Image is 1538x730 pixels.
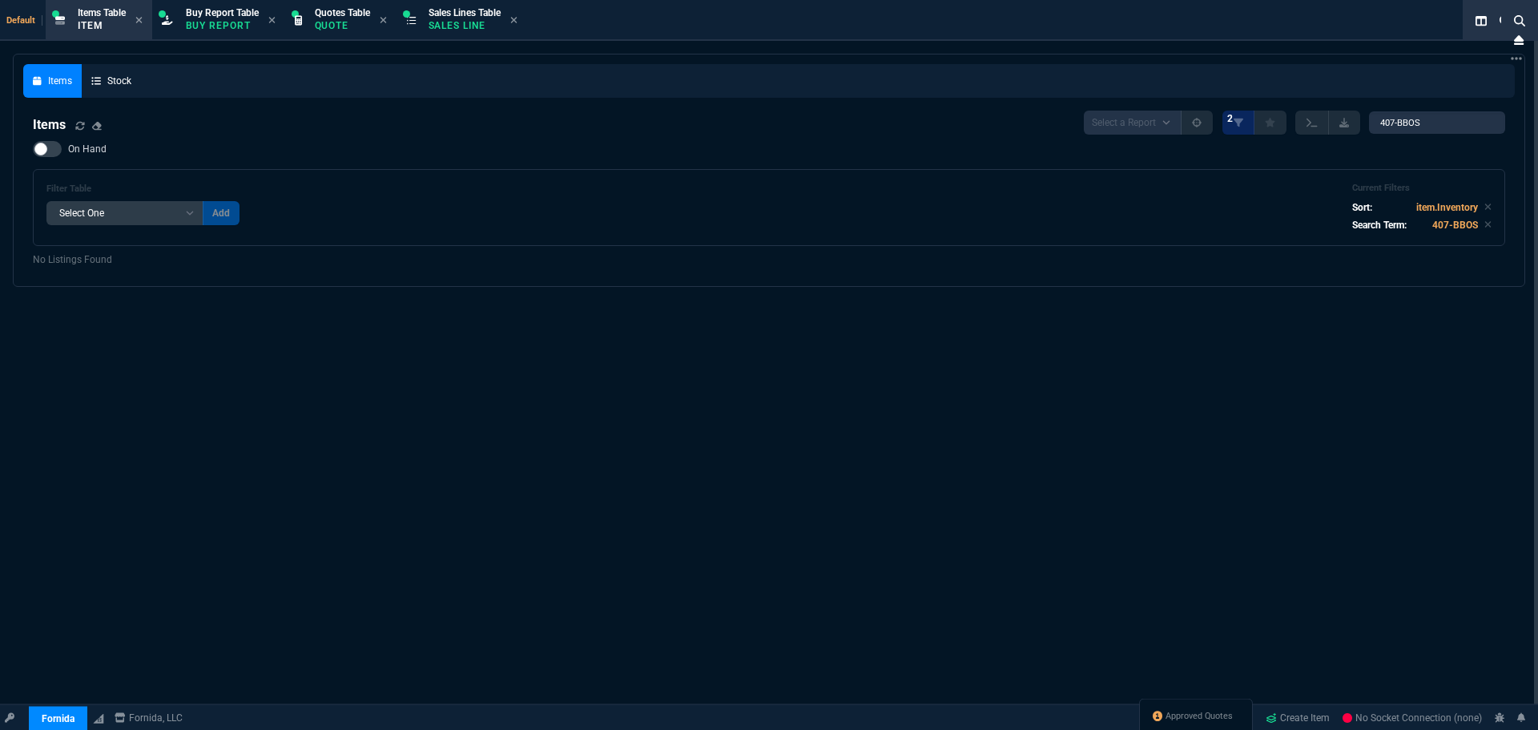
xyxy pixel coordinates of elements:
span: 2 [1227,112,1233,125]
nx-icon: Close Tab [268,14,276,27]
code: item.Inventory [1416,202,1478,213]
p: Search Term: [1352,218,1407,232]
nx-icon: Split Panels [1469,11,1493,30]
span: Approved Quotes [1166,710,1233,723]
p: Item [78,19,126,32]
p: Quote [315,19,370,32]
p: Sales Line [429,19,501,32]
h4: Items [33,115,66,135]
span: Buy Report Table [186,7,259,18]
nx-icon: Search [1508,11,1532,30]
a: Stock [82,64,141,98]
code: 407‑BBOS [1432,220,1478,231]
p: No Listings Found [33,252,1505,267]
a: Create Item [1259,706,1336,730]
p: Buy Report [186,19,259,32]
nx-icon: Search [1493,11,1517,30]
span: Quotes Table [315,7,370,18]
span: Items Table [78,7,126,18]
nx-icon: Open New Tab [1511,51,1522,67]
span: Sales Lines Table [429,7,501,18]
a: Items [23,64,82,98]
span: Default [6,15,42,26]
a: msbcCompanyName [110,711,187,725]
h6: Current Filters [1352,183,1492,194]
span: No Socket Connection (none) [1343,712,1482,724]
p: Sort: [1352,200,1372,215]
nx-icon: Close Workbench [1508,30,1530,50]
nx-icon: Close Tab [380,14,387,27]
nx-icon: Close Tab [135,14,143,27]
input: Search [1369,111,1505,134]
h6: Filter Table [46,184,240,195]
span: On Hand [68,143,107,155]
nx-icon: Close Tab [510,14,517,27]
